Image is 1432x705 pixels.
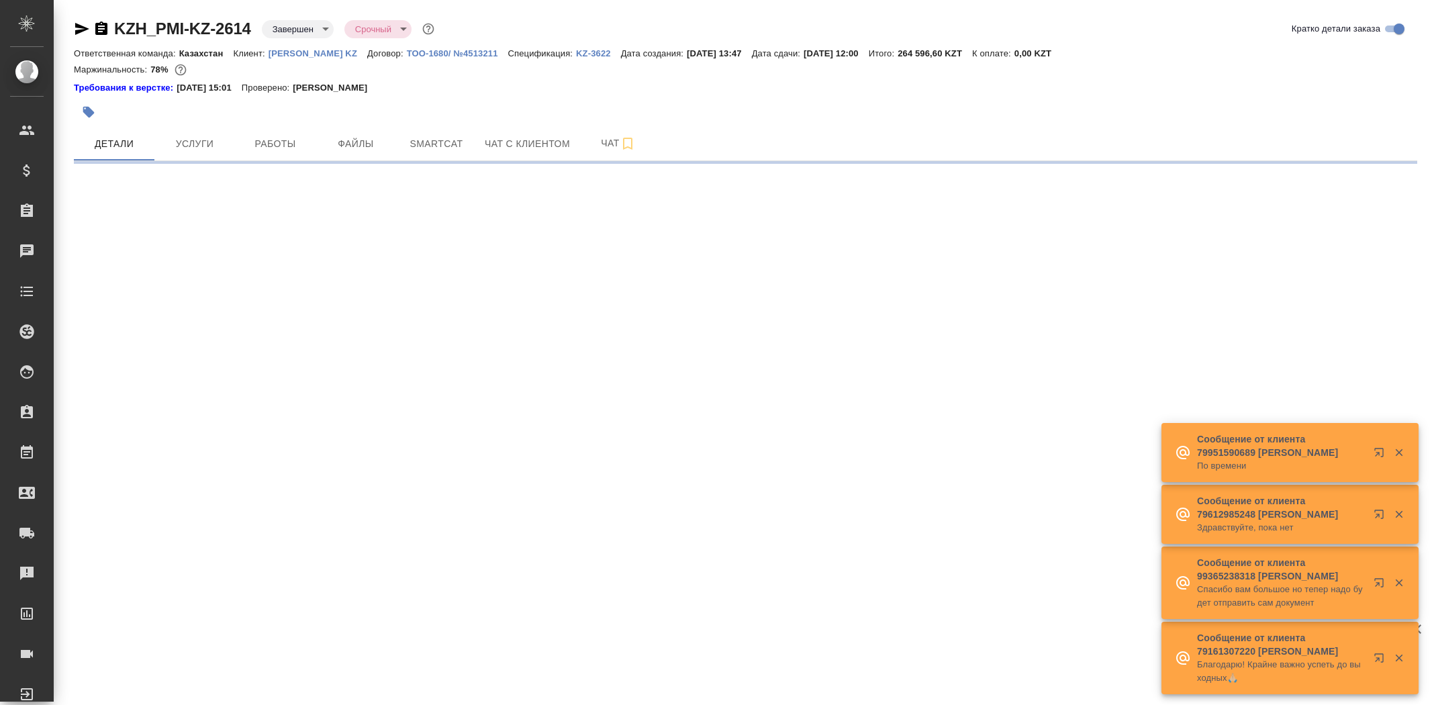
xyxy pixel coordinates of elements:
[74,81,177,95] div: Нажми, чтобы открыть папку с инструкцией
[1366,501,1398,533] button: Открыть в новой вкладке
[324,136,388,152] span: Файлы
[74,97,103,127] button: Добавить тэг
[344,20,412,38] div: Завершен
[74,64,150,75] p: Маржинальность:
[243,136,307,152] span: Работы
[1197,459,1365,473] p: По времени
[576,48,621,58] p: KZ-3622
[1385,652,1413,664] button: Закрыть
[172,61,189,79] button: 10767.27 RUB; 0.00 KZT;
[74,21,90,37] button: Скопировать ссылку для ЯМессенджера
[1385,446,1413,459] button: Закрыть
[1197,521,1365,534] p: Здравствуйте, пока нет
[620,136,636,152] svg: Подписаться
[233,48,268,58] p: Клиент:
[508,48,576,58] p: Спецификация:
[1366,569,1398,602] button: Открыть в новой вкладке
[150,64,171,75] p: 78%
[404,136,469,152] span: Smartcat
[269,23,318,35] button: Завершен
[82,136,146,152] span: Детали
[74,48,179,58] p: Ответственная команда:
[367,48,407,58] p: Договор:
[1366,439,1398,471] button: Открыть в новой вкладке
[351,23,395,35] button: Срочный
[114,19,251,38] a: KZH_PMI-KZ-2614
[1197,583,1365,610] p: Спасибо вам большое но тепер надо будет отправить сам документ
[898,48,972,58] p: 264 596,60 KZT
[407,48,508,58] p: ТОО-1680/ №4513211
[869,48,898,58] p: Итого:
[576,47,621,58] a: KZ-3622
[1197,494,1365,521] p: Сообщение от клиента 79612985248 [PERSON_NAME]
[1197,556,1365,583] p: Сообщение от клиента 99365238318 [PERSON_NAME]
[1385,577,1413,589] button: Закрыть
[242,81,293,95] p: Проверено:
[586,135,651,152] span: Чат
[1014,48,1061,58] p: 0,00 KZT
[972,48,1014,58] p: К оплате:
[1385,508,1413,520] button: Закрыть
[269,47,367,58] a: [PERSON_NAME] KZ
[804,48,869,58] p: [DATE] 12:00
[93,21,109,37] button: Скопировать ссылку
[1366,645,1398,677] button: Открыть в новой вкладке
[621,48,687,58] p: Дата создания:
[269,48,367,58] p: [PERSON_NAME] KZ
[74,81,177,95] a: Требования к верстке:
[179,48,234,58] p: Казахстан
[262,20,334,38] div: Завершен
[420,20,437,38] button: Доп статусы указывают на важность/срочность заказа
[1197,658,1365,685] p: Благодарю! Крайне важно успеть до выходных🙏🏼
[485,136,570,152] span: Чат с клиентом
[1197,432,1365,459] p: Сообщение от клиента 79951590689 [PERSON_NAME]
[752,48,804,58] p: Дата сдачи:
[293,81,377,95] p: [PERSON_NAME]
[407,47,508,58] a: ТОО-1680/ №4513211
[1197,631,1365,658] p: Сообщение от клиента 79161307220 [PERSON_NAME]
[177,81,242,95] p: [DATE] 15:01
[162,136,227,152] span: Услуги
[1292,22,1380,36] span: Кратко детали заказа
[687,48,752,58] p: [DATE] 13:47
